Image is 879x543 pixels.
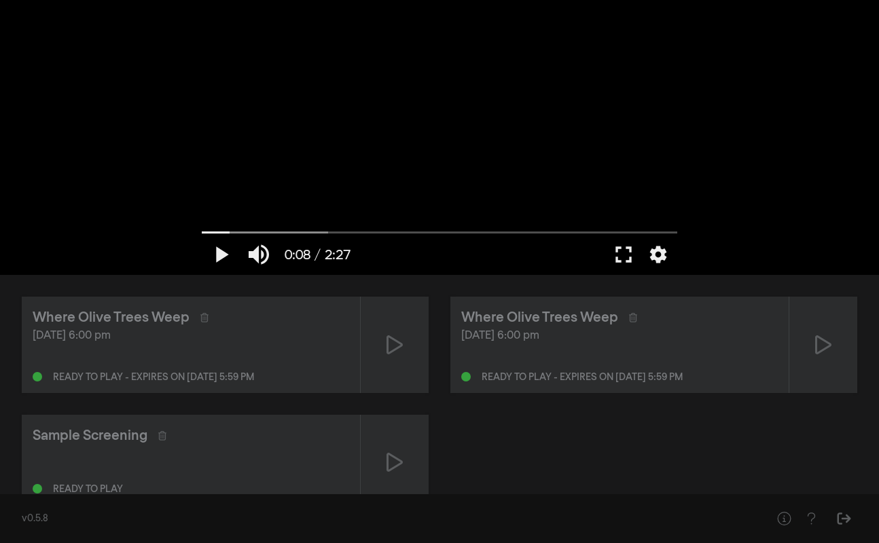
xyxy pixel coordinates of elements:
button: Help [797,505,825,532]
button: Full screen [605,234,643,275]
button: More settings [643,234,674,275]
div: Ready to play - expires on [DATE] 5:59 pm [53,373,254,382]
div: [DATE] 6:00 pm [33,328,349,344]
button: 0:08 / 2:27 [278,234,357,275]
div: Ready to play - expires on [DATE] 5:59 pm [482,373,683,382]
div: Where Olive Trees Weep [461,307,618,328]
button: Help [770,505,797,532]
button: Sign Out [830,505,857,532]
div: Sample Screening [33,426,147,446]
div: v0.5.8 [22,512,743,526]
button: Play [202,234,240,275]
div: Where Olive Trees Weep [33,307,190,328]
div: Ready to play [53,485,123,494]
button: Mute [240,234,278,275]
div: [DATE] 6:00 pm [461,328,778,344]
